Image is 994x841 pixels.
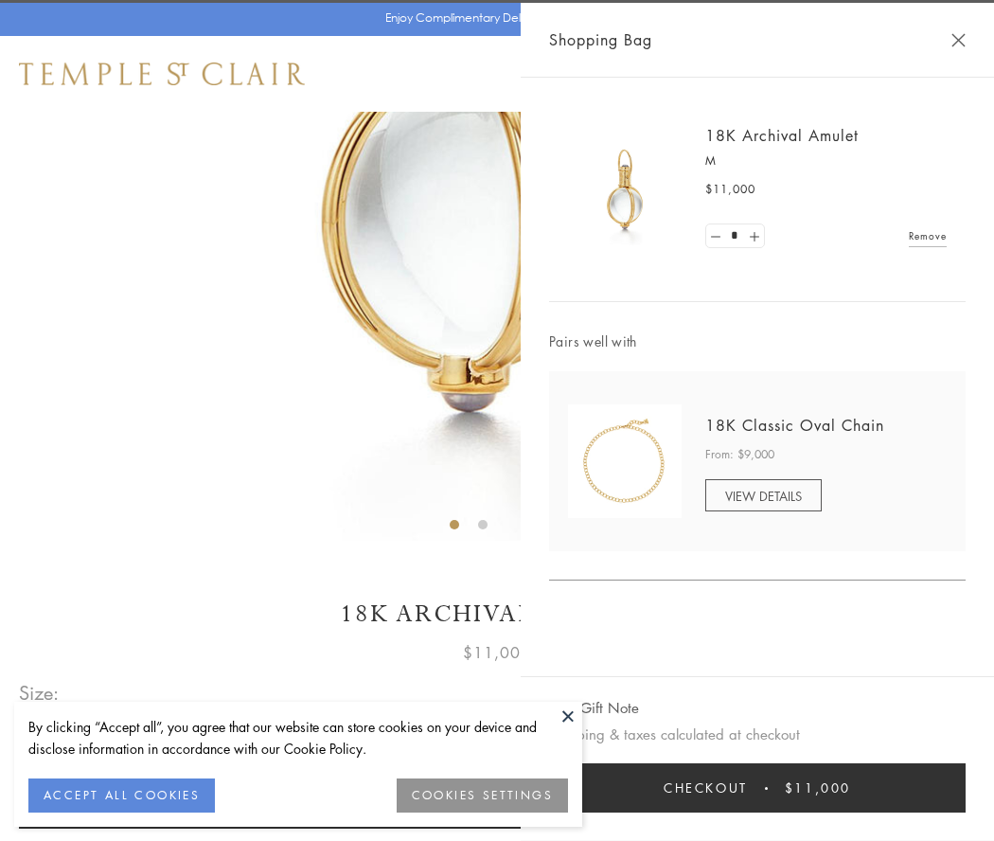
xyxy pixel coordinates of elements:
[705,180,755,199] span: $11,000
[725,487,802,505] span: VIEW DETAILS
[909,225,947,246] a: Remove
[397,778,568,813] button: COOKIES SETTINGS
[385,9,600,27] p: Enjoy Complimentary Delivery & Returns
[549,331,966,352] span: Pairs well with
[549,27,652,52] span: Shopping Bag
[463,640,531,665] span: $11,000
[549,696,639,720] button: Add Gift Note
[28,716,568,760] div: By clicking “Accept all”, you agree that our website can store cookies on your device and disclos...
[549,723,966,746] p: Shipping & taxes calculated at checkout
[785,778,851,798] span: $11,000
[706,224,725,248] a: Set quantity to 0
[19,63,305,85] img: Temple St. Clair
[705,445,774,464] span: From: $9,000
[951,33,966,47] button: Close Shopping Bag
[705,479,822,511] a: VIEW DETAILS
[705,415,884,436] a: 18K Classic Oval Chain
[549,763,966,813] button: Checkout $11,000
[705,152,947,170] p: M
[664,778,748,798] span: Checkout
[744,224,763,248] a: Set quantity to 2
[28,778,215,813] button: ACCEPT ALL COOKIES
[19,677,61,708] span: Size:
[568,404,682,518] img: N88865-OV18
[19,598,975,631] h1: 18K Archival Amulet
[705,125,859,146] a: 18K Archival Amulet
[568,133,682,246] img: 18K Archival Amulet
